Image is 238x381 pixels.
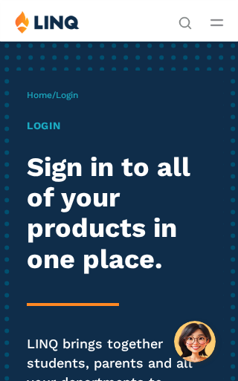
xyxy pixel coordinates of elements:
[56,90,78,100] span: Login
[27,90,52,100] a: Home
[27,118,211,134] h1: Login
[210,14,223,30] button: Open Main Menu
[15,10,80,33] img: LINQ | K‑12 Software
[27,90,78,100] span: /
[174,321,216,362] button: Hello, have a question? Let’s chat.
[178,15,192,28] button: Open Search Bar
[178,10,192,28] nav: Utility Navigation
[27,152,211,276] h2: Sign in to all of your products in one place.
